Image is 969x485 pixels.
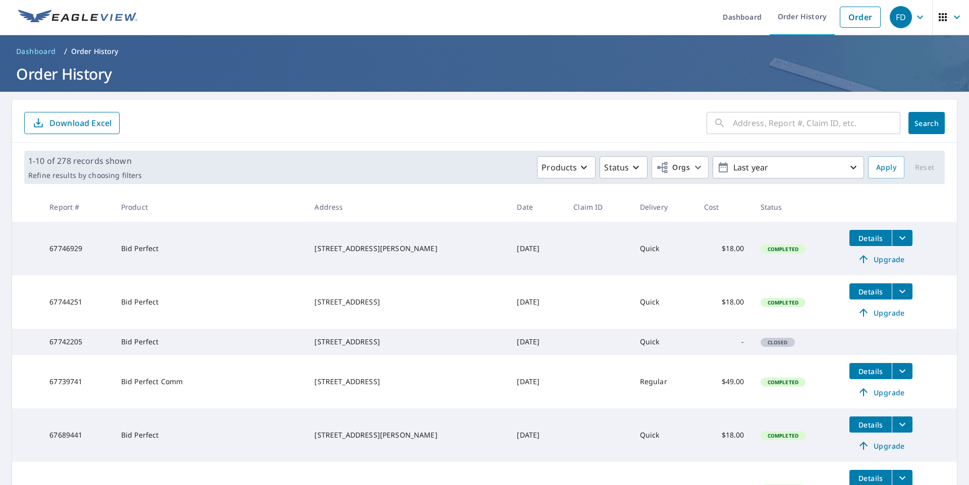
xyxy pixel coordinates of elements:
[509,275,565,329] td: [DATE]
[849,251,912,267] a: Upgrade
[696,275,752,329] td: $18.00
[314,244,501,254] div: [STREET_ADDRESS][PERSON_NAME]
[733,109,900,137] input: Address, Report #, Claim ID, etc.
[64,45,67,57] li: /
[41,329,113,355] td: 67742205
[12,43,957,59] nav: breadcrumb
[696,355,752,408] td: $49.00
[41,192,113,222] th: Report #
[632,355,696,408] td: Regular
[855,420,886,430] span: Details
[71,46,119,56] p: Order History
[565,192,631,222] th: Claim ID
[855,386,906,398] span: Upgrade
[892,283,912,299] button: filesDropdownBtn-67744251
[604,161,629,173] p: Status
[696,329,752,355] td: -
[849,363,892,379] button: detailsBtn-67739741
[537,156,596,178] button: Products
[41,408,113,462] td: 67689441
[752,192,842,222] th: Status
[509,222,565,275] td: [DATE]
[762,432,804,439] span: Completed
[849,305,912,321] a: Upgrade
[855,233,886,243] span: Details
[855,287,886,296] span: Details
[855,253,906,265] span: Upgrade
[113,355,307,408] td: Bid Perfect Comm
[908,112,945,134] button: Search
[696,408,752,462] td: $18.00
[656,161,690,174] span: Orgs
[892,416,912,433] button: filesDropdownBtn-67689441
[855,440,906,452] span: Upgrade
[762,246,804,253] span: Completed
[41,355,113,408] td: 67739741
[600,156,648,178] button: Status
[113,329,307,355] td: Bid Perfect
[849,283,892,299] button: detailsBtn-67744251
[632,329,696,355] td: Quick
[16,46,56,56] span: Dashboard
[762,299,804,306] span: Completed
[12,64,957,84] h1: Order History
[49,117,112,129] p: Download Excel
[729,159,847,176] p: Last year
[632,192,696,222] th: Delivery
[849,230,892,246] button: detailsBtn-67746929
[113,192,307,222] th: Product
[855,367,886,376] span: Details
[632,222,696,275] td: Quick
[28,171,142,180] p: Refine results by choosing filters
[314,430,501,440] div: [STREET_ADDRESS][PERSON_NAME]
[41,275,113,329] td: 67744251
[509,355,565,408] td: [DATE]
[849,438,912,454] a: Upgrade
[868,156,904,178] button: Apply
[306,192,509,222] th: Address
[632,275,696,329] td: Quick
[696,222,752,275] td: $18.00
[314,337,501,347] div: [STREET_ADDRESS]
[632,408,696,462] td: Quick
[18,10,137,25] img: EV Logo
[849,384,912,400] a: Upgrade
[113,275,307,329] td: Bid Perfect
[849,416,892,433] button: detailsBtn-67689441
[314,377,501,387] div: [STREET_ADDRESS]
[509,408,565,462] td: [DATE]
[113,408,307,462] td: Bid Perfect
[509,192,565,222] th: Date
[890,6,912,28] div: FD
[876,161,896,174] span: Apply
[892,363,912,379] button: filesDropdownBtn-67739741
[24,112,120,134] button: Download Excel
[762,339,794,346] span: Closed
[892,230,912,246] button: filesDropdownBtn-67746929
[542,161,577,173] p: Products
[314,297,501,307] div: [STREET_ADDRESS]
[713,156,864,178] button: Last year
[855,473,886,483] span: Details
[28,155,142,167] p: 1-10 of 278 records shown
[917,118,937,128] span: Search
[652,156,709,178] button: Orgs
[12,43,60,59] a: Dashboard
[855,307,906,319] span: Upgrade
[509,329,565,355] td: [DATE]
[41,222,113,275] td: 67746929
[762,379,804,386] span: Completed
[113,222,307,275] td: Bid Perfect
[696,192,752,222] th: Cost
[840,7,881,28] a: Order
